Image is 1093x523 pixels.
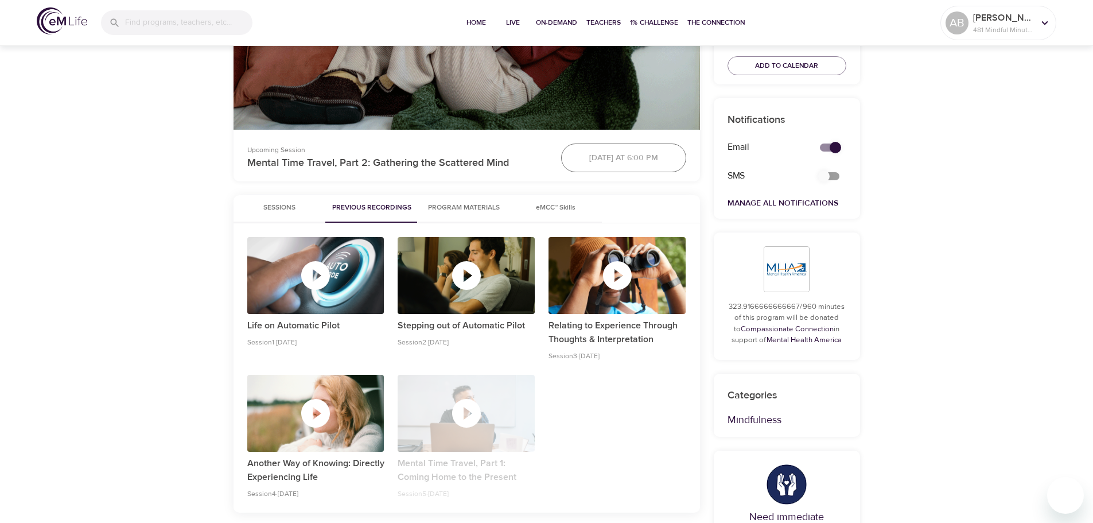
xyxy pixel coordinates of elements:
span: Live [499,17,527,29]
p: Session 4 · [DATE] [247,489,384,499]
div: SMS [721,162,806,189]
a: Compassionate Connection [741,324,834,334]
div: AB [946,11,968,34]
span: Teachers [586,17,621,29]
p: Session 1 · [DATE] [247,337,384,347]
p: Another Way of Knowing: Directly Experiencing Life [247,456,384,484]
a: Manage All Notifications [728,198,838,208]
p: Stepping out of Automatic Pilot [398,319,535,332]
p: Upcoming Session [247,145,547,155]
p: 323.9166666666667/960 minutes of this program will be donated to in support of [728,301,846,346]
span: Program Materials [425,202,503,214]
span: The Connection [687,17,745,29]
p: Notifications [728,112,846,127]
img: hands.png [767,464,807,505]
p: Mental Time Travel, Part 2: Gathering the Scattered Mind [247,155,547,171]
a: Mental Health America [767,335,842,344]
p: Mental Time Travel, Part 1: Coming Home to the Present [398,456,535,484]
span: 1% Challenge [630,17,678,29]
span: Sessions [240,202,318,214]
p: 481 Mindful Minutes [973,25,1034,35]
button: Add to Calendar [728,56,846,75]
div: Email [721,134,806,161]
span: eMCC™ Skills [517,202,595,214]
p: Mindfulness [728,412,846,428]
span: Add to Calendar [755,60,818,72]
span: On-Demand [536,17,577,29]
p: Life on Automatic Pilot [247,319,384,332]
p: Session 5 · [DATE] [398,489,535,499]
p: Session 3 · [DATE] [549,351,686,361]
p: Categories [728,388,846,403]
input: Find programs, teachers, etc... [125,10,252,35]
span: Previous Recordings [332,202,411,214]
p: Session 2 · [DATE] [398,337,535,347]
p: [PERSON_NAME] [973,11,1034,25]
img: logo [37,7,87,34]
iframe: Button to launch messaging window [1047,477,1084,514]
span: Home [462,17,490,29]
p: Relating to Experience Through Thoughts & Interpretation [549,319,686,346]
